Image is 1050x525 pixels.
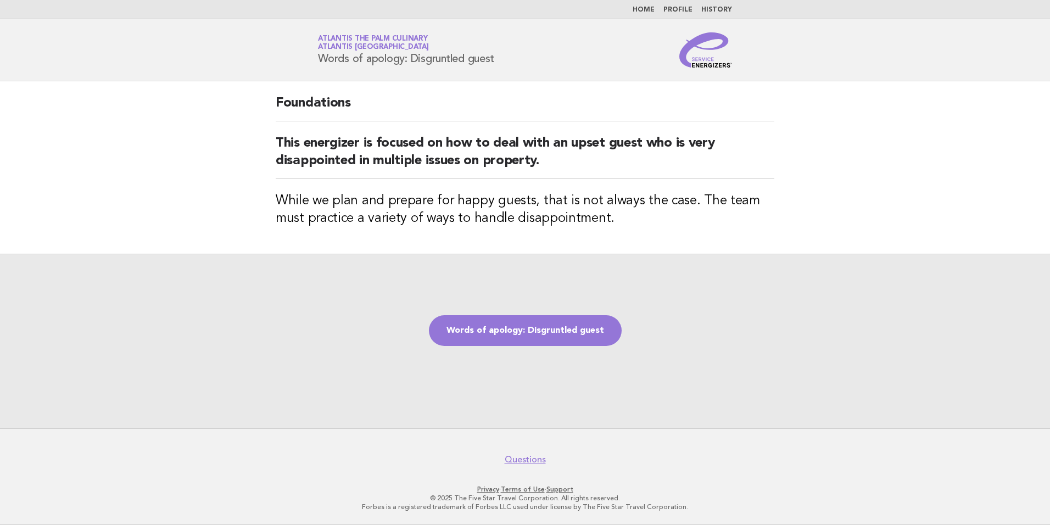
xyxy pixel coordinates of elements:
a: Profile [663,7,692,13]
a: Support [546,485,573,493]
img: Service Energizers [679,32,732,68]
p: © 2025 The Five Star Travel Corporation. All rights reserved. [189,494,861,502]
a: History [701,7,732,13]
a: Terms of Use [501,485,545,493]
h2: This energizer is focused on how to deal with an upset guest who is very disappointed in multiple... [276,135,774,179]
a: Words of apology: Disgruntled guest [429,315,622,346]
a: Atlantis The Palm CulinaryAtlantis [GEOGRAPHIC_DATA] [318,35,429,51]
h2: Foundations [276,94,774,121]
a: Privacy [477,485,499,493]
a: Home [633,7,655,13]
h3: While we plan and prepare for happy guests, that is not always the case. The team must practice a... [276,192,774,227]
p: Forbes is a registered trademark of Forbes LLC used under license by The Five Star Travel Corpora... [189,502,861,511]
p: · · [189,485,861,494]
a: Questions [505,454,546,465]
span: Atlantis [GEOGRAPHIC_DATA] [318,44,429,51]
h1: Words of apology: Disgruntled guest [318,36,494,64]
